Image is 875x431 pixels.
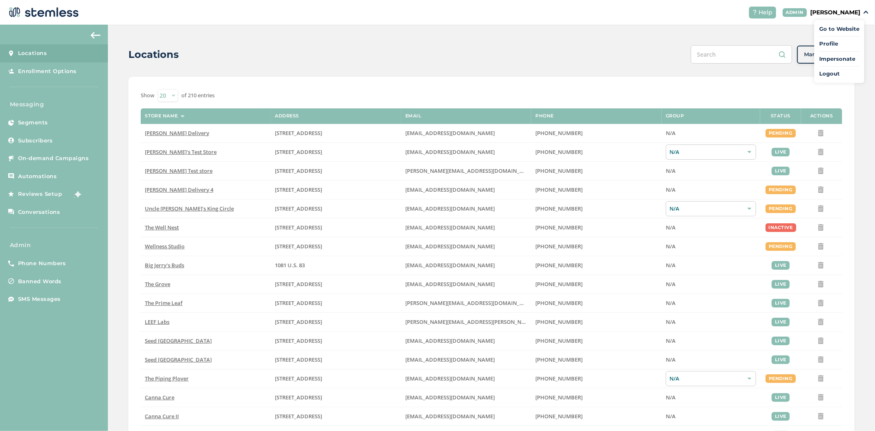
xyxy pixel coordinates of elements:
[145,394,267,401] label: Canna Cure
[765,242,796,251] div: pending
[275,413,322,420] span: [STREET_ADDRESS]
[405,337,495,344] span: [EMAIL_ADDRESS][DOMAIN_NAME]
[535,186,583,193] span: [PHONE_NUMBER]
[535,224,583,231] span: [PHONE_NUMBER]
[405,299,537,307] span: [PERSON_NAME][EMAIL_ADDRESS][DOMAIN_NAME]
[772,355,790,364] div: live
[535,319,658,326] label: (707) 513-9697
[275,243,397,250] label: 123 Main Street
[275,280,322,288] span: [STREET_ADDRESS]
[18,190,62,198] span: Reviews Setup
[535,129,583,137] span: [PHONE_NUMBER]
[405,413,527,420] label: contact@shopcannacure.com
[797,46,854,64] button: Manage Groups
[834,392,875,431] iframe: Chat Widget
[145,149,267,156] label: Brian's Test Store
[145,243,185,250] span: Wellness Studio
[145,356,212,363] span: Seed [GEOGRAPHIC_DATA]
[819,25,859,33] a: Go to Website
[275,337,397,344] label: 553 Congress Street
[145,243,267,250] label: Wellness Studio
[765,129,796,138] div: pending
[275,205,322,212] span: [STREET_ADDRESS]
[666,300,756,307] label: N/A
[275,167,397,174] label: 5241 Center Boulevard
[145,148,217,156] span: [PERSON_NAME]'s Test Store
[275,394,322,401] span: [STREET_ADDRESS]
[535,205,583,212] span: [PHONE_NUMBER]
[145,167,212,174] span: [PERSON_NAME] Test store
[275,375,322,382] span: [STREET_ADDRESS]
[772,299,790,307] div: live
[145,413,267,420] label: Canna Cure II
[819,70,859,78] a: Logout
[405,356,495,363] span: [EMAIL_ADDRESS][DOMAIN_NAME]
[18,277,62,286] span: Banned Words
[275,186,397,193] label: 17523 Ventura Boulevard
[535,394,658,401] label: (580) 280-2262
[405,319,527,326] label: josh.bowers@leefca.com
[275,167,322,174] span: [STREET_ADDRESS]
[275,356,322,363] span: [STREET_ADDRESS]
[275,261,305,269] span: 1081 U.S. 83
[145,413,179,420] span: Canna Cure II
[145,356,267,363] label: Seed Boston
[405,113,422,119] label: Email
[275,394,397,401] label: 2720 Northwest Sheridan Road
[405,243,527,250] label: vmrobins@gmail.com
[405,394,495,401] span: [EMAIL_ADDRESS][DOMAIN_NAME]
[145,205,234,212] span: Uncle [PERSON_NAME]’s King Circle
[275,224,397,231] label: 1005 4th Avenue
[405,281,527,288] label: dexter@thegroveca.com
[145,261,184,269] span: Big Jerry's Buds
[145,186,267,193] label: Hazel Delivery 4
[772,393,790,402] div: live
[535,300,658,307] label: (520) 272-8455
[145,205,267,212] label: Uncle Herb’s King Circle
[666,394,756,401] label: N/A
[666,243,756,250] label: N/A
[405,167,527,174] label: swapnil@stemless.co
[145,130,267,137] label: Hazel Delivery
[864,11,868,14] img: icon_down-arrow-small-66adaf34.svg
[181,92,215,100] label: of 210 entries
[91,32,101,39] img: icon-arrow-back-accent-c549486e.svg
[666,413,756,420] label: N/A
[666,371,756,386] div: N/A
[535,337,658,344] label: (207) 747-4648
[145,299,183,307] span: The Prime Leaf
[145,280,170,288] span: The Grove
[405,262,527,269] label: info@bigjerrysbuds.com
[145,375,189,382] span: The Piping Plover
[18,137,53,145] span: Subscribers
[405,375,527,382] label: info@pipingplover.com
[535,262,658,269] label: (580) 539-1118
[765,374,796,383] div: pending
[145,300,267,307] label: The Prime Leaf
[535,394,583,401] span: [PHONE_NUMBER]
[405,149,527,156] label: brianashen@gmail.com
[275,224,322,231] span: [STREET_ADDRESS]
[666,167,756,174] label: N/A
[666,319,756,326] label: N/A
[691,45,792,64] input: Search
[275,413,397,420] label: 1023 East 6th Avenue
[145,281,267,288] label: The Grove
[145,224,179,231] span: The Well Nest
[18,172,57,181] span: Automations
[405,205,495,212] span: [EMAIL_ADDRESS][DOMAIN_NAME]
[145,394,174,401] span: Canna Cure
[405,224,495,231] span: [EMAIL_ADDRESS][DOMAIN_NAME]
[275,356,397,363] label: 401 Centre Street
[666,356,756,363] label: N/A
[69,186,85,202] img: glitter-stars-b7820f95.gif
[772,337,790,345] div: live
[275,319,397,326] label: 1785 South Main Street
[145,262,267,269] label: Big Jerry's Buds
[535,281,658,288] label: (619) 600-1269
[145,318,169,326] span: LEEF Labs
[535,167,658,174] label: (503) 332-4545
[7,4,79,21] img: logo-dark-0685b13c.svg
[765,186,796,194] div: pending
